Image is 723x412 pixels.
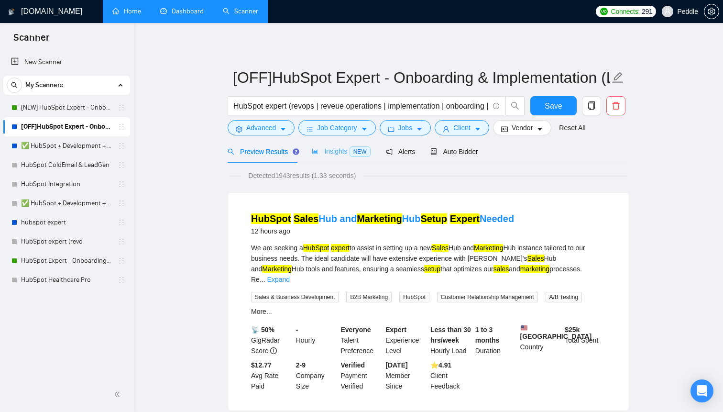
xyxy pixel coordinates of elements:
div: Experience Level [383,324,428,356]
span: folder [388,125,394,133]
span: caret-down [416,125,423,133]
span: idcard [501,125,508,133]
span: info-circle [270,347,277,354]
b: Verified [341,361,365,369]
span: Connects: [611,6,640,17]
div: We are seeking a to assist in setting up a new Hub and Hub instance tailored to our business need... [251,243,606,285]
div: 12 hours ago [251,225,514,237]
button: Save [530,96,577,115]
a: More... [251,308,272,315]
img: 🇺🇸 [521,324,527,331]
span: ... [260,276,265,283]
span: bars [307,125,313,133]
mark: Sales [527,255,544,262]
a: [OFF]HubSpot Expert - Onboarding & Implementation (LIVE) [21,117,112,136]
button: folderJobscaret-down [380,120,431,135]
mark: setup [424,265,440,273]
button: search [7,78,22,93]
b: ⭐️ 4.91 [430,361,451,369]
a: HubSpot Integration [21,175,112,194]
span: Insights [312,147,370,155]
a: setting [704,8,719,15]
b: - [296,326,298,334]
a: ✅ HubSpot + Development + US only [21,136,112,156]
button: search [505,96,525,115]
span: search [7,82,22,89]
span: Client [453,122,471,133]
span: search [506,101,524,110]
mark: marketing [520,265,549,273]
span: holder [118,161,125,169]
b: [DATE] [385,361,407,369]
button: setting [704,4,719,19]
mark: Sales [432,244,449,252]
b: 📡 50% [251,326,274,334]
a: HubSpot Healthcare Pro [21,270,112,290]
span: Advanced [246,122,276,133]
span: user [443,125,449,133]
img: logo [8,4,15,20]
span: A/B Testing [546,292,582,302]
b: [GEOGRAPHIC_DATA] [520,324,592,340]
img: upwork-logo.png [600,8,608,15]
a: HubSpot Expert - Onboarding & Implementation (V2) [21,251,112,270]
span: copy [582,101,601,110]
a: ✅ HubSpot + Development + World [21,194,112,213]
a: Expand [267,276,290,283]
div: GigRadar Score [249,324,294,356]
mark: Setup [421,213,448,224]
button: userClientcaret-down [435,120,489,135]
a: [NEW] HubSpot Expert - Onboarding & Implementation (LIVE) [21,98,112,117]
div: Talent Preference [339,324,384,356]
span: holder [118,219,125,226]
b: Less than 30 hrs/week [430,326,471,344]
a: HubSpot expert (revo [21,232,112,251]
mark: Expert [450,213,480,224]
span: Save [545,100,562,112]
span: Scanner [6,31,57,51]
b: Everyone [341,326,371,334]
span: caret-down [280,125,286,133]
div: Payment Verified [339,360,384,391]
span: holder [118,180,125,188]
a: hubspot expert [21,213,112,232]
div: Tooltip anchor [292,147,300,156]
div: Avg Rate Paid [249,360,294,391]
span: delete [607,101,625,110]
span: info-circle [493,103,499,109]
div: Client Feedback [428,360,473,391]
b: 1 to 3 months [475,326,500,344]
span: edit [612,71,624,84]
span: caret-down [361,125,368,133]
span: holder [118,200,125,207]
mark: sales [493,265,509,273]
span: search [228,148,234,155]
span: holder [118,142,125,150]
div: Total Spent [563,324,608,356]
span: B2B Marketing [346,292,392,302]
b: $12.77 [251,361,272,369]
mark: HubSpot [303,244,329,252]
span: Sales & Business Development [251,292,339,302]
span: Auto Bidder [430,148,478,156]
button: idcardVendorcaret-down [493,120,551,135]
mark: Sales [294,213,318,224]
input: Search Freelance Jobs... [233,100,489,112]
span: setting [704,8,719,15]
button: copy [582,96,601,115]
b: Expert [385,326,406,334]
span: holder [118,257,125,265]
div: Company Size [294,360,339,391]
span: area-chart [312,148,318,155]
span: notification [386,148,393,155]
b: 2-9 [296,361,306,369]
mark: expert [331,244,350,252]
span: setting [236,125,242,133]
span: double-left [114,390,123,399]
a: dashboardDashboard [160,7,204,15]
span: holder [118,123,125,131]
span: holder [118,104,125,111]
button: delete [606,96,625,115]
a: searchScanner [223,7,258,15]
span: HubSpot [399,292,429,302]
